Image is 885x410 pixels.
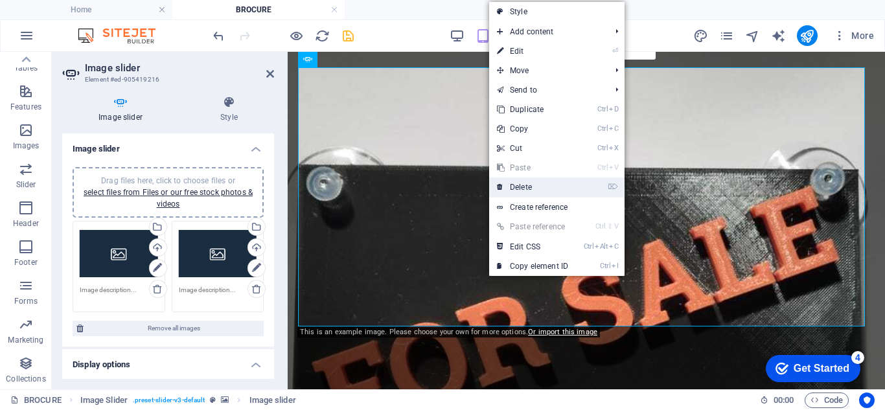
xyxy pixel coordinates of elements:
i: Ctrl [597,124,608,133]
i: X [609,144,618,152]
a: ⌦Delete [489,177,576,197]
i: Ctrl [597,105,608,113]
button: text_generator [771,28,787,43]
i: Ctrl [597,163,608,172]
i: C [609,124,618,133]
p: Slider [16,179,36,190]
a: CtrlAltCEdit CSS [489,237,576,256]
i: Save (Ctrl+S) [341,28,356,43]
p: Marketing [8,335,43,345]
i: Ctrl [597,144,608,152]
i: Ctrl [584,242,594,251]
div: 4 [96,3,109,16]
span: Add content [489,22,605,41]
i: I [612,262,618,270]
i: Ctrl [595,222,606,231]
a: select files from Files or our free stock photos & videos [84,188,253,209]
span: 00 00 [774,393,794,408]
p: Forms [14,296,38,306]
button: publish [797,25,818,46]
h3: Element #ed-905419216 [85,74,248,85]
a: CtrlICopy element ID [489,256,576,276]
button: Code [805,393,849,408]
span: : [783,395,785,405]
h4: BROCURE [172,3,345,17]
div: Get Started 4 items remaining, 20% complete [10,6,105,34]
a: Create reference [489,198,625,217]
p: Images [13,141,40,151]
i: Alt [595,242,608,251]
div: img-small.jpg [179,228,257,280]
button: reload [314,28,330,43]
i: D [609,105,618,113]
nav: breadcrumb [80,393,296,408]
i: V [609,163,618,172]
span: Click to select. Double-click to edit [80,393,128,408]
h2: Image slider [85,62,274,74]
h4: Display options [62,349,274,372]
i: Navigator [745,28,760,43]
i: Publish [799,28,814,43]
h4: Image slider [62,96,184,123]
i: Design (Ctrl+Alt+Y) [693,28,708,43]
i: C [609,242,618,251]
span: Remove all images [87,321,260,336]
i: Ctrl [600,262,610,270]
h4: Style [184,96,274,123]
i: This element is a customizable preset [210,396,216,404]
button: Remove all images [73,321,264,336]
a: Ctrl⇧VPaste reference [489,217,576,236]
i: V [614,222,618,231]
button: navigator [745,28,761,43]
span: Move [489,61,605,80]
p: Tables [14,63,38,73]
p: Collections [6,374,45,384]
a: CtrlVPaste [489,158,576,177]
button: design [693,28,709,43]
i: Pages (Ctrl+Alt+S) [719,28,734,43]
p: Footer [14,257,38,268]
div: img-small.jpg [80,228,158,280]
i: ⇧ [607,222,613,231]
p: Header [13,218,39,229]
span: . preset-slider-v3-default [133,393,205,408]
span: Click to select. Double-click to edit [249,393,296,408]
button: Click here to leave preview mode and continue editing [288,28,304,43]
div: This is an example image. Please choose your own for more options. [297,327,600,337]
button: undo [211,28,226,43]
button: More [828,25,879,46]
button: Usercentrics [859,393,875,408]
i: This element contains a background [221,396,229,404]
a: ⏎Edit [489,41,576,61]
p: Features [10,102,41,112]
a: Send to [489,80,605,100]
a: Click to cancel selection. Double-click to open Pages [10,393,62,408]
i: Undo: Duplicate elements (Ctrl+Z) [211,28,226,43]
img: Editor Logo [75,28,172,43]
div: Get Started [38,14,94,26]
span: More [833,29,874,42]
a: CtrlCCopy [489,119,576,139]
a: CtrlDDuplicate [489,100,576,119]
button: pages [719,28,735,43]
i: ⌦ [608,183,618,191]
h6: Session time [760,393,794,408]
a: CtrlXCut [489,139,576,158]
span: Code [810,393,843,408]
button: save [340,28,356,43]
a: Or import this image [528,328,597,336]
a: Style [489,2,625,21]
span: Drag files here, click to choose files or [84,176,253,209]
h4: Image slider [62,133,274,157]
i: ⏎ [612,47,618,55]
i: AI Writer [771,28,786,43]
i: Reload page [315,28,330,43]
